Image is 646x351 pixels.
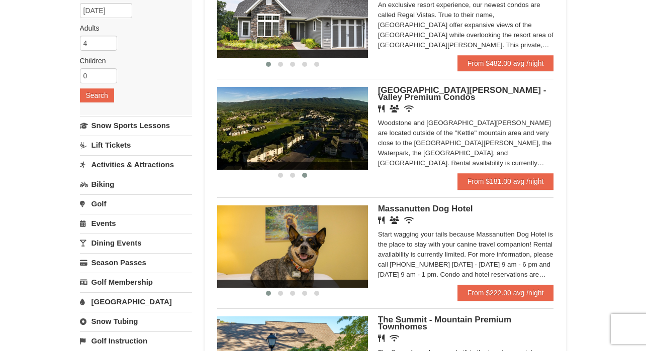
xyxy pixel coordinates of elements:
[80,56,184,66] label: Children
[80,253,192,272] a: Season Passes
[80,136,192,154] a: Lift Tickets
[457,285,554,301] a: From $222.00 avg /night
[80,233,192,252] a: Dining Events
[80,88,114,102] button: Search
[404,105,414,112] i: Wireless Internet (free)
[390,105,399,112] i: Banquet Facilities
[80,312,192,330] a: Snow Tubing
[404,216,414,224] i: Wireless Internet (free)
[80,116,192,135] a: Snow Sports Lessons
[457,55,554,71] a: From $482.00 avg /night
[378,85,546,102] span: [GEOGRAPHIC_DATA][PERSON_NAME] - Valley Premium Condos
[80,155,192,174] a: Activities & Attractions
[378,204,473,213] span: Massanutten Dog Hotel
[378,315,511,331] span: The Summit - Mountain Premium Townhomes
[457,173,554,189] a: From $181.00 avg /night
[80,273,192,291] a: Golf Membership
[80,194,192,213] a: Golf
[378,105,385,112] i: Restaurant
[390,334,399,342] i: Wireless Internet (free)
[378,229,554,280] div: Start wagging your tails because Massanutten Dog Hotel is the place to stay with your canine trav...
[80,214,192,232] a: Events
[378,118,554,168] div: Woodstone and [GEOGRAPHIC_DATA][PERSON_NAME] are located outside of the "Kettle" mountain area an...
[378,216,385,224] i: Restaurant
[390,216,399,224] i: Banquet Facilities
[80,175,192,193] a: Biking
[378,334,385,342] i: Restaurant
[80,23,184,33] label: Adults
[80,331,192,350] a: Golf Instruction
[80,292,192,311] a: [GEOGRAPHIC_DATA]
